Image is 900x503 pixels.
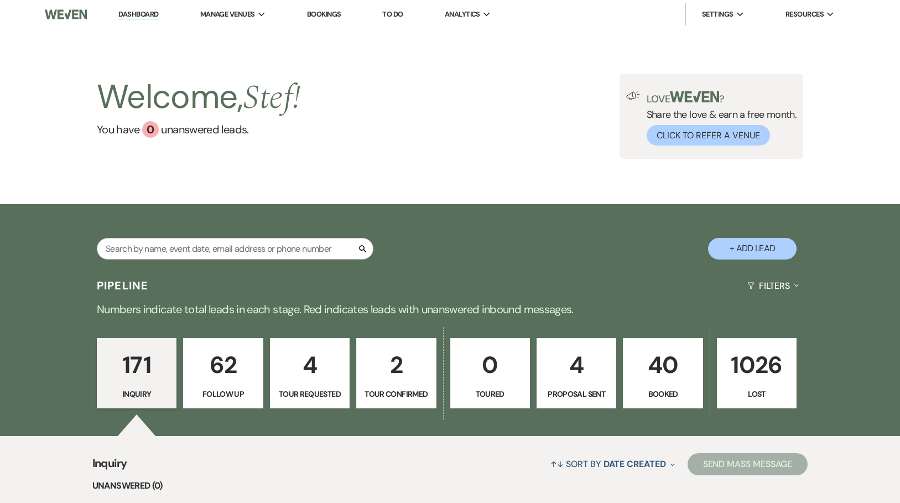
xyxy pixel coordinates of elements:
p: 40 [630,346,695,383]
a: Dashboard [118,9,158,20]
p: 0 [457,346,523,383]
h2: Welcome, [97,74,301,121]
p: Follow Up [190,388,256,400]
button: Click to Refer a Venue [647,125,770,146]
a: Bookings [307,9,341,19]
a: 1026Lost [717,338,797,409]
p: Inquiry [104,388,169,400]
p: 62 [190,346,256,383]
p: 1026 [724,346,789,383]
p: 4 [544,346,609,383]
a: To Do [382,9,403,19]
span: Settings [702,9,733,20]
span: ↑↓ [550,458,564,470]
button: Filters [743,271,803,300]
span: Resources [785,9,824,20]
a: 62Follow Up [183,338,263,409]
p: 2 [363,346,429,383]
p: Lost [724,388,789,400]
a: You have 0 unanswered leads. [97,121,301,138]
a: 4Tour Requested [270,338,350,409]
div: 0 [142,121,159,138]
input: Search by name, event date, email address or phone number [97,238,373,260]
p: Booked [630,388,695,400]
button: Send Mass Message [688,453,808,475]
p: 4 [277,346,342,383]
img: Weven Logo [45,3,87,26]
p: Toured [457,388,523,400]
p: 171 [104,346,169,383]
p: Tour Requested [277,388,342,400]
span: Stef ! [243,72,301,123]
a: 4Proposal Sent [537,338,616,409]
button: Sort By Date Created [546,449,679,479]
a: 2Tour Confirmed [356,338,436,409]
img: loud-speaker-illustration.svg [626,91,640,100]
a: 171Inquiry [97,338,176,409]
span: Date Created [604,458,666,470]
p: Love ? [647,91,797,104]
a: 40Booked [623,338,703,409]
p: Numbers indicate total leads in each stage. Red indicates leads with unanswered inbound messages. [52,300,849,318]
img: weven-logo-green.svg [670,91,719,102]
h3: Pipeline [97,278,149,293]
span: Analytics [445,9,480,20]
button: + Add Lead [708,238,797,260]
div: Share the love & earn a free month. [640,91,797,146]
p: Proposal Sent [544,388,609,400]
li: Unanswered (0) [92,479,808,493]
span: Inquiry [92,455,127,479]
a: 0Toured [450,338,530,409]
p: Tour Confirmed [363,388,429,400]
span: Manage Venues [200,9,255,20]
